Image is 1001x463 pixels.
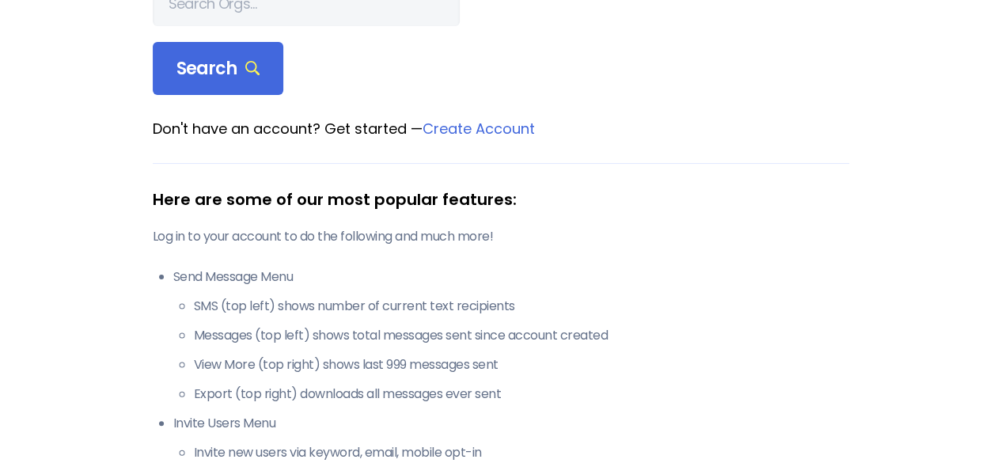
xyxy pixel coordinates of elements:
[194,355,849,374] li: View More (top right) shows last 999 messages sent
[194,443,849,462] li: Invite new users via keyword, email, mobile opt-in
[153,42,284,96] div: Search
[173,414,849,462] li: Invite Users Menu
[176,58,260,80] span: Search
[194,385,849,404] li: Export (top right) downloads all messages ever sent
[194,297,849,316] li: SMS (top left) shows number of current text recipients
[153,188,849,211] div: Here are some of our most popular features:
[173,268,849,404] li: Send Message Menu
[194,326,849,345] li: Messages (top left) shows total messages sent since account created
[423,119,535,139] a: Create Account
[153,227,849,246] p: Log in to your account to do the following and much more!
